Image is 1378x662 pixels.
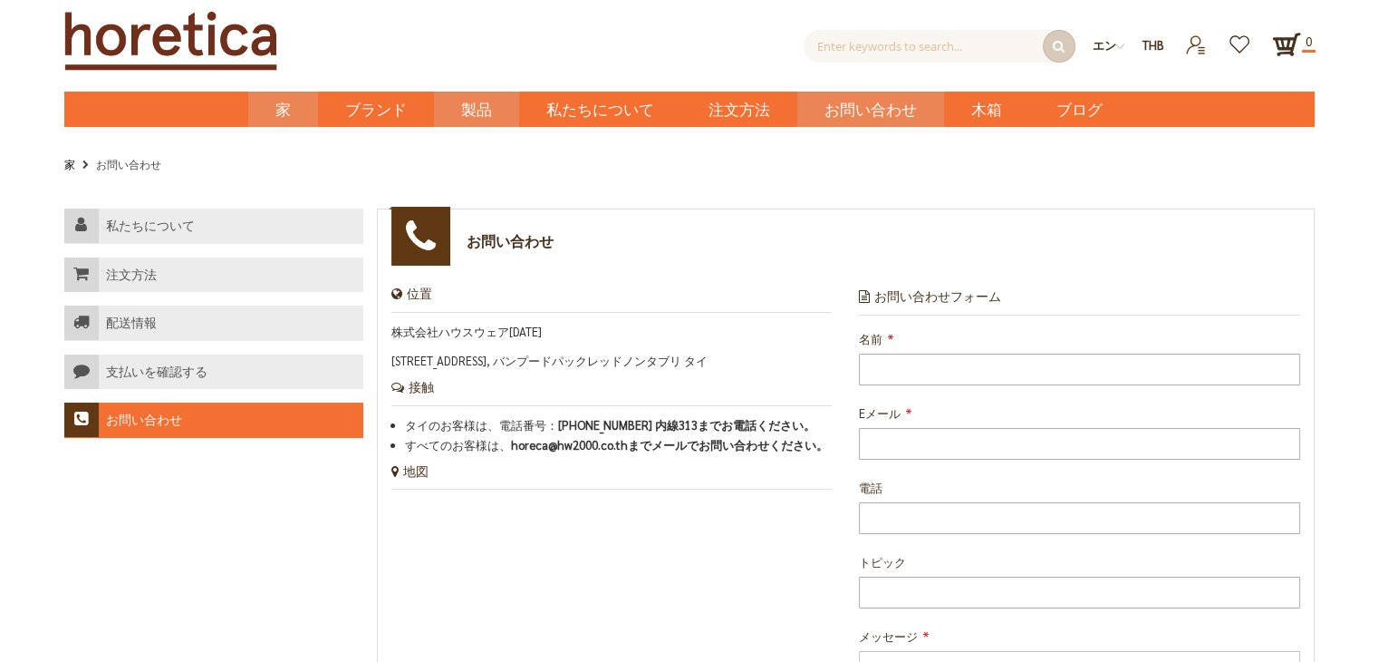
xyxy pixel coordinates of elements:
a: horeca@hw2000.co.thまでメールでお問い合わせください。 [511,437,828,453]
a: 私たちについて [64,209,363,244]
font: 0 [1306,34,1312,49]
font: お問い合わせ [467,230,554,252]
font: 配送情報 [106,314,157,333]
a: 注文方法 [64,258,363,293]
font: 家 [64,157,75,171]
font: 位置 [407,285,432,304]
font: 製品 [461,98,492,122]
font: ブログ [1056,98,1103,122]
a: 家 [248,92,318,127]
a: 支払いを確認する [64,355,363,390]
a: ブランド [318,92,434,127]
a: 注文方法 [681,92,797,127]
font: 注文方法 [106,266,157,285]
font: お問い合わせ [824,98,917,122]
font: 注文方法 [708,98,770,122]
font: 支払いを確認する [106,363,207,382]
a: 家 [64,154,75,174]
font: 私たちについて [106,217,195,236]
a: ログイン [1174,30,1219,45]
font: トピック [859,554,906,570]
font: Eメール [859,405,901,421]
a: お問い合わせ [797,92,944,127]
font: お問い合わせフォーム [874,287,1001,307]
font: 株式会社ハウスウェア[DATE] [391,324,542,339]
font: 接触 [409,378,434,397]
a: お問い合わせ [64,403,363,438]
font: すべてのお客様は、 [405,437,511,453]
font: 私たちについて [546,98,654,122]
font: 電話 [859,480,882,495]
a: 木箱 [944,92,1029,127]
img: ホレティカ.com [64,11,277,71]
font: 家 [275,98,291,122]
font: エン [1093,37,1116,53]
font: 名前 [859,331,882,346]
a: [PHONE_NUMBER] 内線313までお電話ください。 [558,417,815,433]
font: お問い合わせ [106,411,182,430]
a: 配送情報 [64,306,363,341]
img: dropdown-icon.svg [1115,42,1124,51]
font: タイのお客様は、電話番号： [405,417,558,433]
a: 製品 [434,92,519,127]
font: [STREET_ADDRESS], バンプードパックレッドノンタブリ タイ [391,353,708,368]
a: 0 [1272,30,1301,59]
font: お問い合わせ [96,157,161,171]
font: 木箱 [971,98,1002,122]
a: 私たちについて [519,92,681,127]
a: ウィッシュリスト [1219,30,1263,45]
font: THB [1142,37,1164,53]
a: ブログ [1029,92,1130,127]
font: ブランド [345,98,407,122]
font: メッセージ [859,628,918,644]
font: 地図 [403,462,429,482]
